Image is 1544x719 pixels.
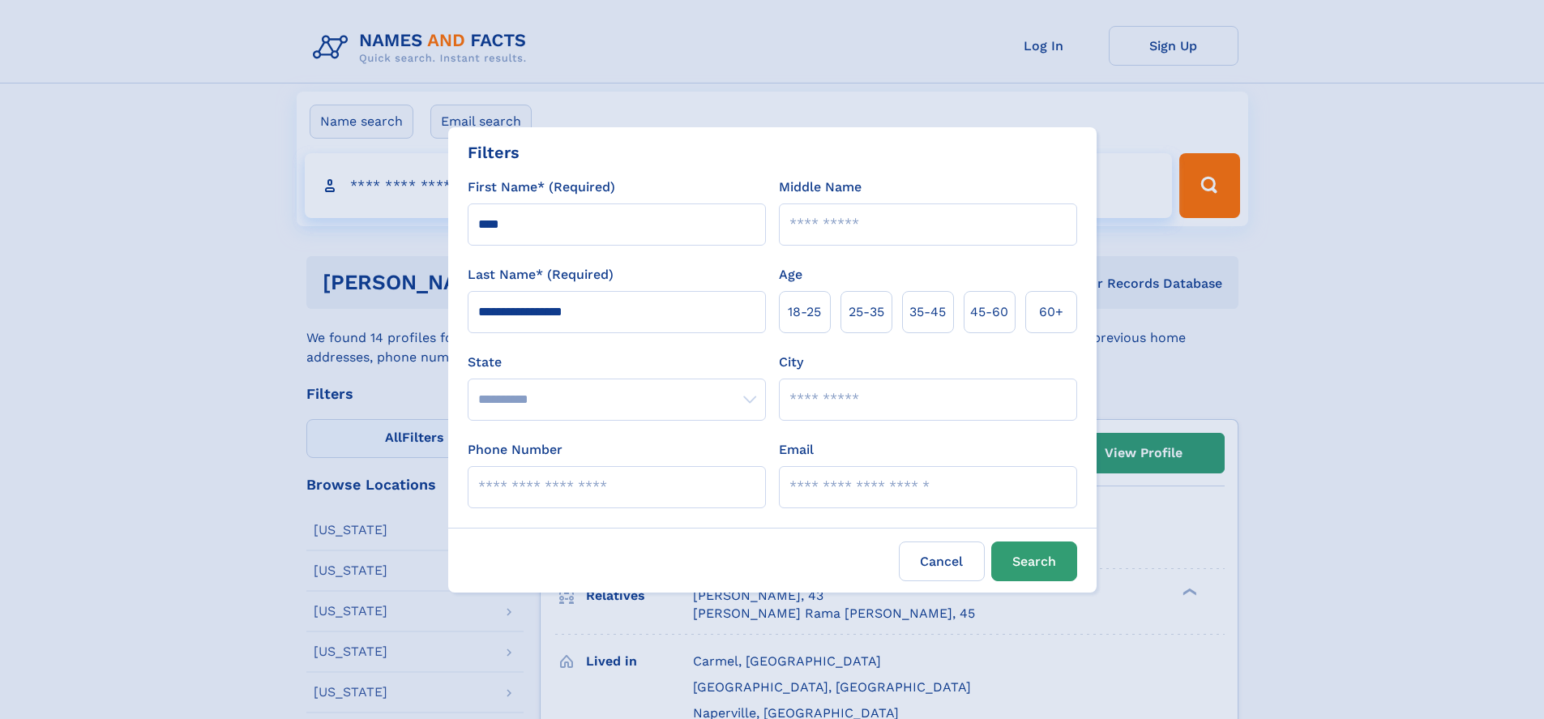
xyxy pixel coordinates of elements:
[788,302,821,322] span: 18‑25
[779,178,862,197] label: Middle Name
[1039,302,1063,322] span: 60+
[849,302,884,322] span: 25‑35
[468,178,615,197] label: First Name* (Required)
[468,140,520,165] div: Filters
[909,302,946,322] span: 35‑45
[468,265,614,285] label: Last Name* (Required)
[468,440,562,460] label: Phone Number
[779,440,814,460] label: Email
[779,265,802,285] label: Age
[970,302,1008,322] span: 45‑60
[991,541,1077,581] button: Search
[779,353,803,372] label: City
[899,541,985,581] label: Cancel
[468,353,766,372] label: State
